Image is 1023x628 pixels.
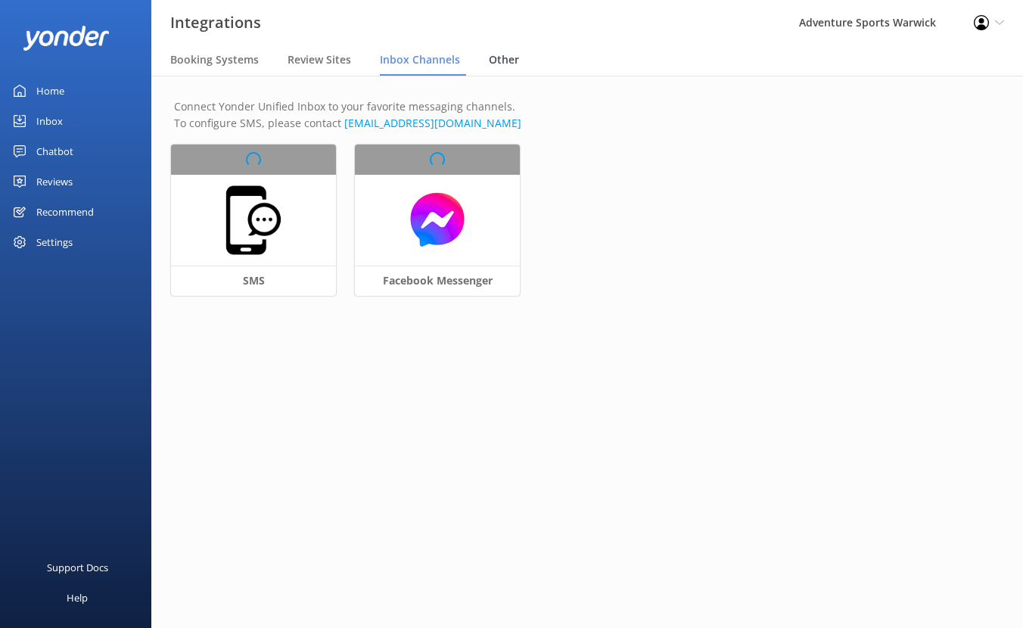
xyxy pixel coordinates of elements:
div: Reviews [36,166,73,197]
div: Inbox [36,106,63,136]
p: Connect Yonder Unified Inbox to your favorite messaging channels. To configure SMS, please contact [174,98,1000,132]
div: Chatbot [36,136,73,166]
div: Facebook Messenger [355,266,520,296]
div: Settings [36,227,73,257]
span: Review Sites [288,52,351,67]
h3: Integrations [170,11,261,35]
div: Home [36,76,64,106]
img: yonder-white-logo.png [23,26,110,51]
div: Help [67,583,88,613]
a: Facebook Messenger [355,145,539,315]
a: Send an email to Yonder support team [344,116,521,130]
div: Support Docs [47,552,108,583]
img: messenger.png [362,191,512,249]
span: Inbox Channels [380,52,460,67]
span: Booking Systems [170,52,259,67]
div: Recommend [36,197,94,227]
span: Other [489,52,519,67]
